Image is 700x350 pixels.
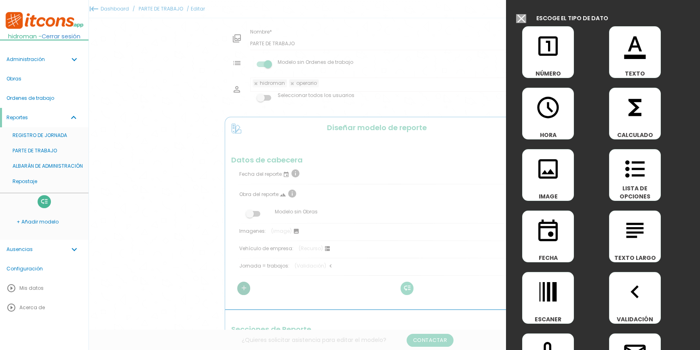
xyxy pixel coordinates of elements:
[536,15,608,21] h2: ESCOGE EL TIPO DE DATO
[622,156,648,182] i: format_list_bulleted
[523,70,573,78] span: NÚMERO
[622,279,648,305] i: navigate_before
[535,217,561,243] i: event
[609,184,660,200] span: LISTA DE OPCIONES
[622,95,648,120] i: functions
[622,33,648,59] i: format_color_text
[535,95,561,120] i: access_time
[609,131,660,139] span: CALCULADO
[523,315,573,323] span: ESCANER
[609,315,660,323] span: VALIDACIÓN
[622,217,648,243] i: subject
[523,254,573,262] span: FECHA
[535,279,561,305] i: line_weight
[535,156,561,182] i: image
[535,33,561,59] i: looks_one
[523,131,573,139] span: HORA
[523,192,573,200] span: IMAGE
[609,70,660,78] span: TEXTO
[609,254,660,262] span: TEXTO LARGO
